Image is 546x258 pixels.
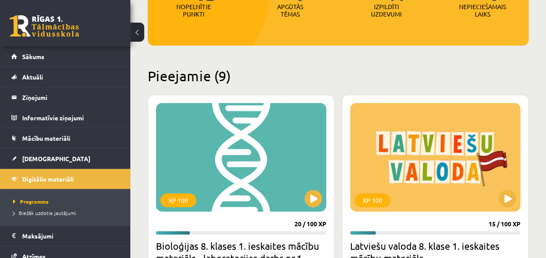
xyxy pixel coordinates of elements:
a: [DEMOGRAPHIC_DATA] [11,149,119,169]
a: Rīgas 1. Tālmācības vidusskola [10,15,79,37]
span: Programma [13,198,49,205]
a: Biežāk uzdotie jautājumi [13,209,122,217]
span: Aktuāli [22,73,43,81]
span: Biežāk uzdotie jautājumi [13,209,76,216]
div: XP 100 [354,193,390,207]
h2: Pieejamie (9) [148,67,529,84]
legend: Maksājumi [22,226,119,246]
legend: Informatīvie ziņojumi [22,108,119,128]
p: Nepieciešamais laiks [459,3,506,18]
span: Digitālie materiāli [22,175,74,183]
legend: Ziņojumi [22,87,119,107]
p: Izpildīti uzdevumi [369,3,403,18]
div: XP 100 [160,193,196,207]
a: Digitālie materiāli [11,169,119,189]
a: Informatīvie ziņojumi [11,108,119,128]
a: Sākums [11,46,119,66]
a: Ziņojumi [11,87,119,107]
p: Apgūtās tēmas [273,3,307,18]
a: Aktuāli [11,67,119,87]
span: Mācību materiāli [22,134,70,142]
a: Maksājumi [11,226,119,246]
span: Sākums [22,53,44,60]
span: [DEMOGRAPHIC_DATA] [22,155,90,162]
a: Mācību materiāli [11,128,119,148]
a: Programma [13,198,122,205]
p: Nopelnītie punkti [176,3,211,18]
